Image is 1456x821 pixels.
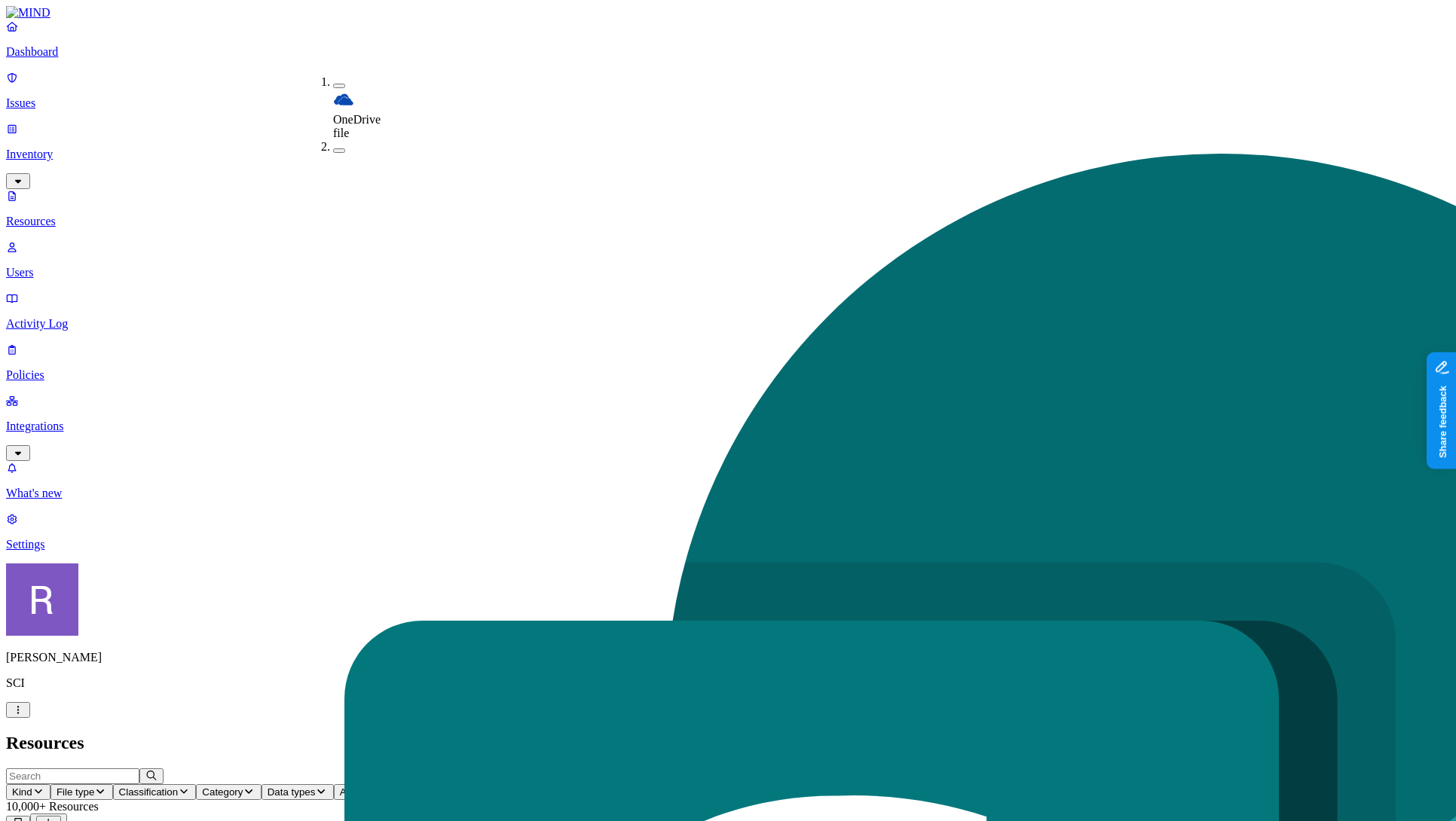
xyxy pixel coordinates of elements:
p: Issues [6,96,1450,110]
p: Dashboard [6,45,1450,59]
a: Users [6,240,1450,279]
p: Settings [6,538,1450,551]
p: Resources [6,215,1450,228]
span: Kind [12,786,32,798]
img: onedrive [333,89,354,110]
p: Policies [6,368,1450,382]
a: Dashboard [6,20,1450,59]
p: Integrations [6,420,1450,433]
img: Rich Thompson [6,563,78,636]
span: OneDrive file [333,113,381,139]
a: MIND [6,6,1450,20]
p: Inventory [6,148,1450,161]
a: Inventory [6,122,1450,187]
span: Data types [268,786,316,798]
a: What's new [6,461,1450,500]
span: Classification [119,786,179,798]
a: Resources [6,189,1450,228]
img: MIND [6,6,50,20]
a: Issues [6,71,1450,110]
span: Category [202,786,243,798]
p: Users [6,266,1450,279]
span: File type [57,786,94,798]
a: Policies [6,343,1450,382]
a: Settings [6,512,1450,551]
p: [PERSON_NAME] [6,651,1450,664]
h2: Resources [6,733,1450,753]
a: Integrations [6,394,1450,459]
p: Activity Log [6,317,1450,331]
span: 10,000+ Resources [6,800,99,813]
a: Activity Log [6,291,1450,331]
input: Search [6,768,139,784]
p: What's new [6,487,1450,500]
p: SCI [6,676,1450,690]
